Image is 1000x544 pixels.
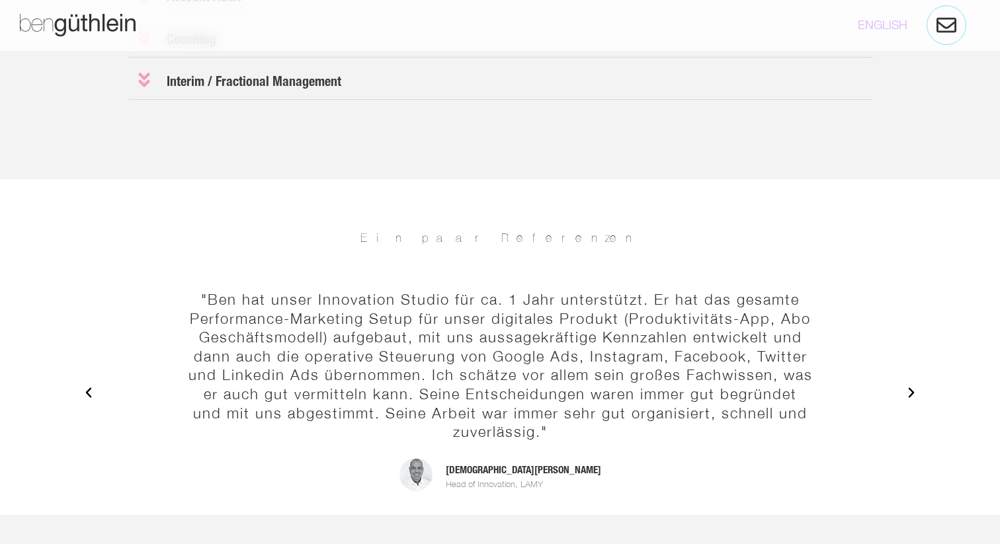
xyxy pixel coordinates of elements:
[858,18,907,32] a: ENGLISH
[446,477,601,490] span: Head of Innovation, LAMY
[167,73,341,89] a: Interim / Fractional Management
[187,290,813,442] div: "Ben hat unser Innovation Studio für ca. 1 Jahr unterstützt. Er hat das gesamte Performance-Marke...
[399,457,433,490] img: Christian Wolf
[446,463,601,478] span: [DEMOGRAPHIC_DATA][PERSON_NAME]
[174,277,827,509] div: Slides
[128,61,872,100] h3: Interim / Fractional Management
[174,277,827,509] div: 6 / 14
[7,232,993,244] h2: Ein paar Referenzen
